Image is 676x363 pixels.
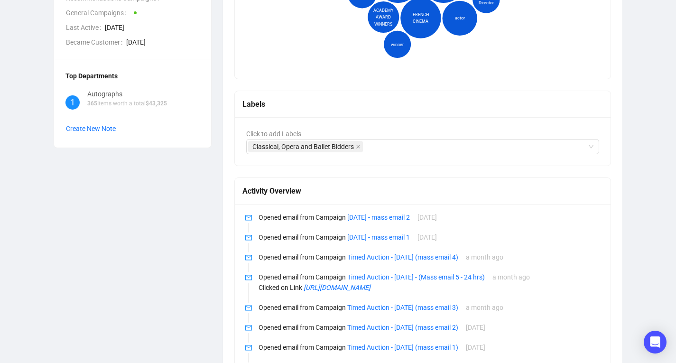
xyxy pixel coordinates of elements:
[454,15,464,22] span: actor
[245,344,252,351] span: mail
[66,8,130,18] span: General Campaigns
[245,254,252,261] span: mail
[356,144,361,149] span: close
[245,234,252,241] span: mail
[245,214,252,221] span: mail
[347,344,458,351] a: Timed Auction - [DATE] (mass email 1)
[259,282,600,293] p: Clicked on
[466,344,485,351] span: [DATE]
[126,37,200,47] span: [DATE]
[259,302,600,313] p: Opened email from Campaign
[252,141,354,152] span: Classical, Opera and Ballet Bidders
[347,214,410,221] a: [DATE] - mass email 2
[87,99,167,108] p: Items worth a total
[87,89,167,99] div: Autographs
[70,96,75,109] span: 1
[347,233,410,241] a: [DATE] - mass email 1
[347,253,458,261] a: Timed Auction - [DATE] (mass email 4)
[347,324,458,331] a: Timed Auction - [DATE] (mass email 2)
[245,274,252,281] span: mail
[245,325,252,331] span: mail
[370,7,396,27] span: ACADEMY AWARD WINNERS
[146,100,167,107] span: $ 43,325
[245,305,252,311] span: mail
[492,273,530,281] span: a month ago
[644,331,667,354] div: Open Intercom Messenger
[242,185,603,197] div: Activity Overview
[242,98,603,110] div: Labels
[404,11,436,25] span: FRENCH CINEMA
[304,284,370,291] a: [URL][DOMAIN_NAME]
[259,342,600,353] p: Opened email from Campaign
[66,37,126,47] span: Became Customer
[66,125,116,132] span: Create New Note
[248,141,363,152] span: Classical, Opera and Ballet Bidders
[259,322,600,333] p: Opened email from Campaign
[87,100,97,107] span: 365
[466,324,485,331] span: [DATE]
[65,121,116,136] button: Create New Note
[259,232,600,242] p: Opened email from Campaign
[417,233,437,241] span: [DATE]
[259,252,600,262] p: Opened email from Campaign
[259,212,600,223] p: Opened email from Campaign
[466,304,503,311] span: a month ago
[288,284,370,291] span: Link
[65,71,200,81] div: Top Departments
[466,253,503,261] span: a month ago
[259,272,600,282] p: Opened email from Campaign
[347,273,485,281] a: Timed Auction - [DATE] - (Mass email 5 - 24 hrs)
[105,22,200,33] span: [DATE]
[391,41,404,47] span: winner
[66,22,105,33] span: Last Active
[246,130,301,138] span: Click to add Labels
[417,214,437,221] span: [DATE]
[347,304,458,311] a: Timed Auction - [DATE] (mass email 3)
